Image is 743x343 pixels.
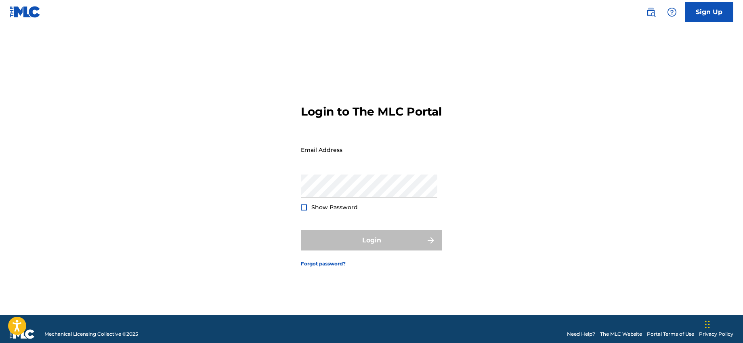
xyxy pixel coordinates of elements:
img: MLC Logo [10,6,41,18]
img: search [646,7,656,17]
h3: Login to The MLC Portal [301,105,442,119]
img: help [667,7,677,17]
div: Help [664,4,680,20]
div: Drag [705,312,710,337]
a: Forgot password? [301,260,346,267]
a: Privacy Policy [699,330,733,338]
iframe: Chat Widget [703,304,743,343]
img: logo [10,329,35,339]
a: Portal Terms of Use [647,330,694,338]
a: Need Help? [567,330,595,338]
a: Public Search [643,4,659,20]
span: Mechanical Licensing Collective © 2025 [44,330,138,338]
span: Show Password [311,204,358,211]
a: Sign Up [685,2,733,22]
a: The MLC Website [600,330,642,338]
